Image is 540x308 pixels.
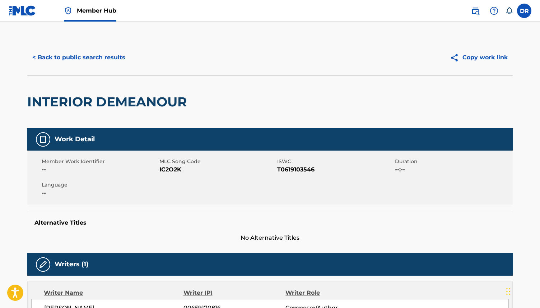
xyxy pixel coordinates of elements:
[42,189,158,197] span: --
[27,234,513,242] span: No Alternative Titles
[34,219,506,226] h5: Alternative Titles
[42,181,158,189] span: Language
[9,5,36,16] img: MLC Logo
[471,6,480,15] img: search
[277,158,393,165] span: ISWC
[395,165,511,174] span: --:--
[64,6,73,15] img: Top Rightsholder
[506,281,511,302] div: Drag
[517,4,531,18] div: User Menu
[395,158,511,165] span: Duration
[445,49,513,66] button: Copy work link
[42,158,158,165] span: Member Work Identifier
[27,94,190,110] h2: INTERIOR DEMEANOUR
[487,4,501,18] div: Help
[159,158,275,165] span: MLC Song Code
[285,289,378,297] div: Writer Role
[77,6,116,15] span: Member Hub
[277,165,393,174] span: T0619103546
[490,6,498,15] img: help
[506,7,513,14] div: Notifications
[39,260,47,269] img: Writers
[520,200,540,258] iframe: Resource Center
[55,260,88,268] h5: Writers (1)
[468,4,483,18] a: Public Search
[44,289,183,297] div: Writer Name
[27,49,130,66] button: < Back to public search results
[159,165,275,174] span: IC2O2K
[504,273,540,308] iframe: Chat Widget
[39,135,47,144] img: Work Detail
[42,165,158,174] span: --
[55,135,95,143] h5: Work Detail
[183,289,286,297] div: Writer IPI
[450,53,462,62] img: Copy work link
